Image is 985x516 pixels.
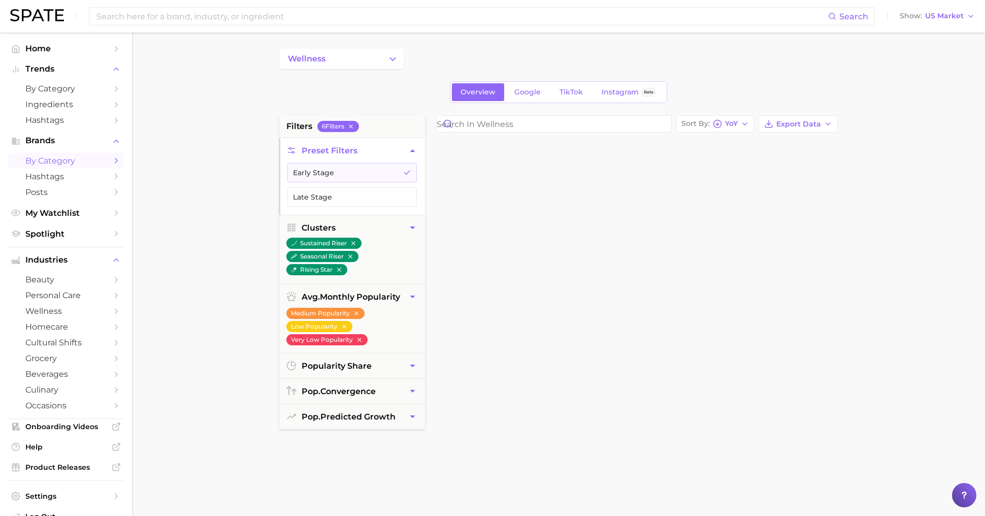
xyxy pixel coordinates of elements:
span: TikTok [560,88,583,96]
span: occasions [25,401,107,410]
a: wellness [8,303,124,319]
button: pop.convergence [279,379,425,404]
span: Help [25,442,107,451]
a: Home [8,41,124,56]
span: predicted growth [302,412,396,422]
a: cultural shifts [8,335,124,350]
span: Product Releases [25,463,107,472]
a: InstagramBeta [593,83,665,101]
a: Onboarding Videos [8,419,124,434]
button: Sort ByYoY [676,115,754,133]
button: popularity share [279,353,425,378]
a: Ingredients [8,96,124,112]
span: Export Data [776,120,821,128]
span: by Category [25,84,107,93]
button: Export Data [759,115,838,133]
span: Beta [644,88,653,96]
a: beauty [8,272,124,287]
a: occasions [8,398,124,413]
span: wellness [25,306,107,316]
span: beauty [25,275,107,284]
span: filters [286,120,312,133]
a: My Watchlist [8,205,124,221]
span: cultural shifts [25,338,107,347]
span: Onboarding Videos [25,422,107,431]
a: Hashtags [8,112,124,128]
span: Preset Filters [302,146,357,155]
button: Trends [8,61,124,77]
button: Change Category [279,49,404,69]
abbr: popularity index [302,386,320,396]
span: YoY [725,121,738,126]
a: Overview [452,83,504,101]
button: sustained riser [286,238,362,249]
button: seasonal riser [286,251,358,262]
button: Clusters [279,215,425,240]
span: My Watchlist [25,208,107,218]
button: Medium Popularity [286,308,365,319]
button: pop.predicted growth [279,404,425,429]
button: Preset Filters [279,138,425,163]
button: Low Popularity [286,321,352,332]
span: Brands [25,136,107,145]
span: homecare [25,322,107,332]
span: Overview [461,88,496,96]
span: Show [900,13,922,19]
button: ShowUS Market [897,10,977,23]
span: Hashtags [25,115,107,125]
span: beverages [25,369,107,379]
span: wellness [288,54,325,63]
a: culinary [8,382,124,398]
span: Home [25,44,107,53]
a: personal care [8,287,124,303]
a: Spotlight [8,226,124,242]
img: rising star [291,267,297,273]
a: grocery [8,350,124,366]
a: Product Releases [8,460,124,475]
input: Search in wellness [437,116,671,132]
a: Hashtags [8,169,124,184]
span: culinary [25,385,107,395]
span: Google [514,88,541,96]
input: Search here for a brand, industry, or ingredient [95,8,828,25]
img: SPATE [10,9,64,21]
abbr: popularity index [302,412,320,422]
span: Ingredients [25,100,107,109]
span: Industries [25,255,107,265]
span: Settings [25,492,107,501]
a: by Category [8,81,124,96]
span: Clusters [302,223,336,233]
a: Google [506,83,549,101]
button: 6Filters [317,121,359,132]
button: Very Low Popularity [286,334,368,345]
span: personal care [25,291,107,300]
button: Industries [8,252,124,268]
a: TikTok [551,83,592,101]
span: Trends [25,64,107,74]
span: US Market [925,13,964,19]
span: grocery [25,353,107,363]
span: popularity share [302,361,372,371]
span: Spotlight [25,229,107,239]
span: by Category [25,156,107,166]
a: homecare [8,319,124,335]
a: by Category [8,153,124,169]
img: sustained riser [291,240,297,246]
span: monthly popularity [302,292,400,302]
span: Instagram [602,88,639,96]
button: Late Stage [287,187,417,207]
a: Posts [8,184,124,200]
button: rising star [286,264,347,275]
button: Early Stage [287,163,417,182]
span: convergence [302,386,376,396]
img: seasonal riser [291,253,297,260]
button: avg.monthly popularity [279,284,425,309]
a: beverages [8,366,124,382]
abbr: average [302,292,320,302]
a: Settings [8,489,124,504]
a: Help [8,439,124,455]
span: Posts [25,187,107,197]
button: Brands [8,133,124,148]
span: Sort By [681,121,710,126]
span: Search [839,12,868,21]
